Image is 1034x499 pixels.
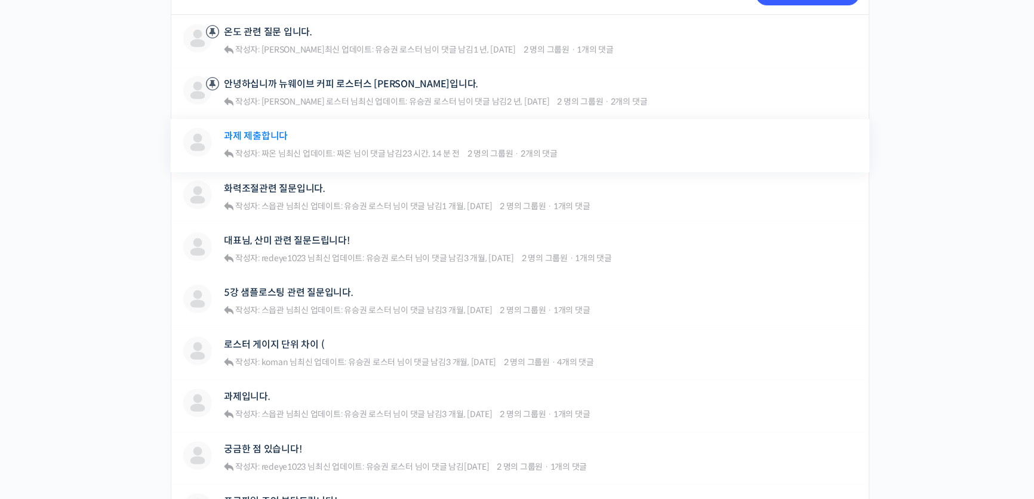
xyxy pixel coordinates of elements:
[4,379,79,409] a: 홈
[235,148,286,159] span: 작성자: 짜온 님
[547,201,552,212] span: ·
[402,148,460,159] a: 23 시간, 14 분 전
[547,409,552,420] span: ·
[344,409,391,420] span: 유승권 로스터
[544,461,549,472] span: ·
[235,305,590,316] div: 최신 업데이트:
[235,409,590,420] div: 최신 업데이트:
[569,253,573,264] span: ·
[348,357,395,368] span: 유승권 로스터
[235,253,315,264] span: 작성자: redeye1023 님
[235,44,325,55] span: 작성자: [PERSON_NAME]
[575,253,612,264] span: 1개의 댓글
[184,397,199,406] span: 설정
[553,201,590,212] span: 1개의 댓글
[464,461,490,472] a: [DATE]
[364,253,514,264] span: 님이 댓글 남김
[224,443,301,455] a: 궁금한 점 있습니다!
[550,461,587,472] span: 1개의 댓글
[235,44,614,55] div: 최신 업데이트:
[364,461,490,472] span: 님이 댓글 남김
[346,357,496,368] span: 님이 댓글 남김
[553,305,590,316] span: 1개의 댓글
[553,409,590,420] span: 1개의 댓글
[407,96,549,107] span: 님이 댓글 남김
[235,461,315,472] span: 작성자: redeye1023 님
[344,305,391,316] span: 유승권 로스터
[154,379,229,409] a: 설정
[507,96,549,107] a: 2 년, [DATE]
[235,305,294,316] span: 작성자: 스읍관 님
[224,287,353,298] a: 5강 샘플로스팅 관련 질문입니다.
[577,44,614,55] span: 1개의 댓글
[366,461,413,472] span: 유승권 로스터
[235,253,612,264] div: 최신 업데이트:
[407,96,456,107] a: 유승권 로스터
[500,305,546,316] span: 2 명의 그룹원
[611,96,648,107] span: 2개의 댓글
[467,148,513,159] span: 2 명의 그룹원
[79,379,154,409] a: 대화
[364,461,413,472] a: 유승권 로스터
[366,253,413,264] span: 유승권 로스터
[473,44,516,55] a: 1 년, [DATE]
[557,96,603,107] span: 2 명의 그룹원
[521,148,558,159] span: 2개의 댓글
[224,339,324,350] a: 로스터 게이지 단위 차이 (
[442,305,492,316] a: 3 개월, [DATE]
[344,201,391,212] span: 유승권 로스터
[464,253,514,264] a: 3 개월, [DATE]
[552,357,556,368] span: ·
[409,96,456,107] span: 유승권 로스터
[235,96,358,107] span: 작성자: [PERSON_NAME] 로스터 님
[38,397,45,406] span: 홈
[442,409,492,420] a: 3 개월, [DATE]
[522,253,568,264] span: 2 명의 그룹원
[497,461,543,472] span: 2 명의 그룹원
[571,44,576,55] span: ·
[547,305,552,316] span: ·
[504,357,550,368] span: 2 명의 그룹원
[342,409,391,420] a: 유승권 로스터
[336,148,352,159] span: 짜온
[235,461,587,472] div: 최신 업데이트:
[605,96,609,107] span: ·
[446,357,496,368] a: 3 개월, [DATE]
[335,148,352,159] a: 짜온
[557,357,594,368] span: 4개의 댓글
[374,44,516,55] span: 님이 댓글 남김
[500,201,546,212] span: 2 명의 그룹원
[224,235,350,246] a: 대표님, 산미 관련 질문드립니다!
[375,44,422,55] span: 유승권 로스터
[224,183,325,194] a: 화력조절관련 질문입니다.
[342,201,492,212] span: 님이 댓글 남김
[342,201,391,212] a: 유승권 로스터
[224,391,270,402] a: 과제입니다.
[374,44,423,55] a: 유승권 로스터
[235,409,294,420] span: 작성자: 스읍관 님
[109,397,124,407] span: 대화
[235,201,590,212] div: 최신 업데이트:
[364,253,413,264] a: 유승권 로스터
[235,357,594,368] div: 최신 업데이트:
[515,148,519,159] span: ·
[235,357,297,368] span: 작성자: koman 님
[335,148,460,159] span: 님이 댓글 남김
[342,409,492,420] span: 님이 댓글 남김
[235,96,647,107] div: 최신 업데이트:
[442,201,492,212] a: 1 개월, [DATE]
[346,357,395,368] a: 유승권 로스터
[500,409,546,420] span: 2 명의 그룹원
[224,130,288,142] a: 과제 제출합니다
[524,44,570,55] span: 2 명의 그룹원
[224,78,478,90] a: 안녕하십니까 뉴웨이브 커피 로스터스 [PERSON_NAME]입니다.
[342,305,391,316] a: 유승권 로스터
[235,201,294,212] span: 작성자: 스읍관 님
[235,148,558,159] div: 최신 업데이트:
[342,305,492,316] span: 님이 댓글 남김
[224,26,312,38] a: 온도 관련 질문 입니다.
